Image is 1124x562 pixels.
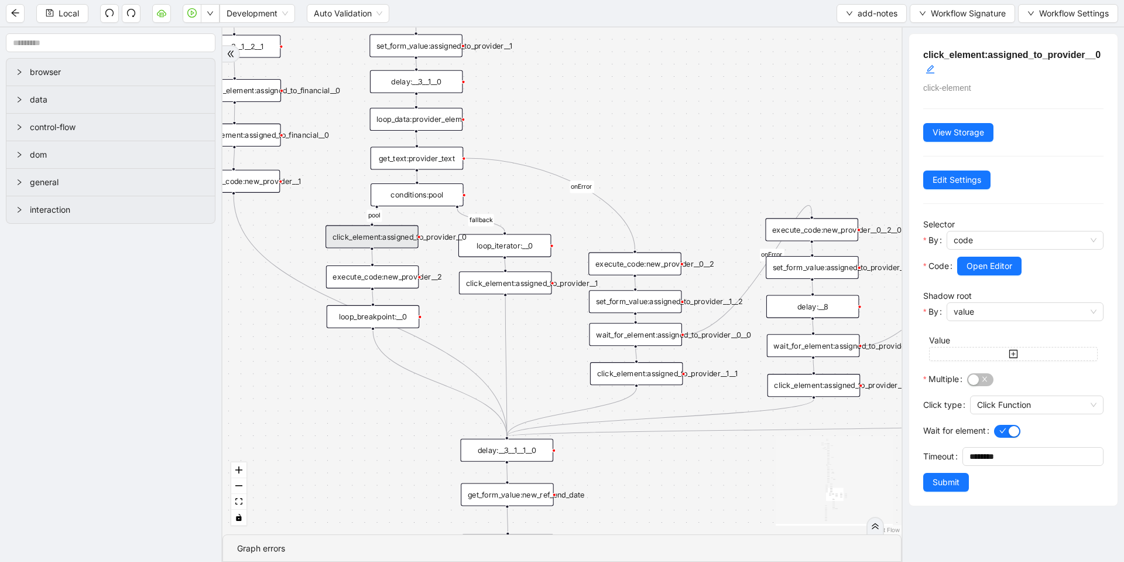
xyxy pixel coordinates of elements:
[231,462,246,478] button: zoom in
[314,5,382,22] span: Auto Validation
[373,331,507,436] g: Edge from loop_breakpoint:__0 to delay:__3__1__1__0
[923,473,969,492] button: Submit
[370,108,463,131] div: loop_data:provider_elem
[507,387,636,436] g: Edge from click_element:assigned_to_provider__1__1 to delay:__3__1__1__0
[588,253,681,275] div: execute_code:new_provider__0__2
[967,260,1012,273] span: Open Editor
[926,62,935,76] div: click to edit id
[1027,10,1034,17] span: down
[507,464,508,481] g: Edge from delay:__3__1__1__0 to get_form_value:new_ref_end_date
[461,439,554,462] div: delay:__3__1__1__0
[766,256,859,279] div: set_form_value:assigned_to_provider__1__2__0
[766,295,859,318] div: delay:__8
[1009,349,1018,359] span: plus-square
[370,70,463,93] div: delay:__3__1__0
[459,271,552,294] div: click_element:assigned_to_provider__1
[157,8,166,18] span: cloud-server
[188,124,281,147] div: click_element:assigned_to_financial__0
[923,48,1104,77] h5: click_element:assigned_to_provider__0
[765,218,858,241] div: execute_code:new_provider__0__2__0
[367,209,382,223] g: Edge from conditions:pool to click_element:assigned_to_provider__0
[371,147,464,169] div: get_text:provider_text
[371,183,464,206] div: conditions:pool
[187,170,280,193] div: execute_code:new_provider__1
[231,478,246,494] button: zoom out
[369,34,462,57] div: set_form_value:assigned_to_provider__1
[929,347,1098,361] button: plus-square
[326,265,419,288] div: execute_code:new_provider__2
[923,424,986,437] span: Wait for element
[954,303,1096,321] span: value
[954,231,1096,249] span: code
[6,86,215,113] div: data
[923,171,991,189] button: Edit Settings
[767,334,860,357] div: wait_for_element:assigned_to_provider__0__0__0
[931,7,1006,20] span: Workflow Signature
[507,509,508,532] g: Edge from get_form_value:new_ref_end_date to set_form_value:new_ref_end_date
[237,542,887,555] div: Graph errors
[46,9,54,17] span: save
[458,234,551,257] div: loop_iterator:__0
[928,260,949,273] span: Code
[188,35,281,57] div: delay:__3__1__2__1
[227,5,288,22] span: Development
[30,203,205,216] span: interaction
[1018,4,1118,23] button: downWorkflow Settings
[126,8,136,18] span: redo
[957,257,1022,275] button: Open Editor
[461,483,554,506] div: get_form_value:new_ref_end_date
[869,526,900,533] a: React Flow attribution
[187,8,197,18] span: play-circle
[325,225,419,248] div: click_element:assigned_to_provider__0
[231,494,246,510] button: fit view
[327,305,420,328] div: loop_breakpoint:__0
[16,206,23,213] span: right
[589,323,682,346] div: wait_for_element:assigned_to_provider__0__0
[837,4,907,23] button: downadd-notes
[812,281,813,292] g: Edge from set_form_value:assigned_to_provider__1__2__0 to delay:__8
[152,4,171,23] button: cloud-server
[201,4,220,23] button: down
[30,148,205,161] span: dom
[122,4,140,23] button: redo
[926,64,935,74] span: edit
[767,374,861,397] div: click_element:assigned_to_provider__1__2
[813,360,814,372] g: Edge from wait_for_element:assigned_to_provider__0__0__0 to click_element:assigned_to_provider__1__2
[416,133,417,144] g: Edge from loop_data:provider_elem to get_text:provider_text
[30,176,205,189] span: general
[684,205,811,334] g: Edge from wait_for_element:assigned_to_provider__0__0 to execute_code:new_provider__0__2__0
[933,476,959,489] span: Submit
[933,126,984,139] span: View Storage
[6,141,215,168] div: dom
[6,169,215,196] div: general
[923,83,971,93] span: click-element
[234,60,235,77] g: Edge from delay:__3__1__2__1 to wait_for_element:assigned_to_financial__0
[189,79,282,102] div: wait_for_element:assigned_to_financial__0
[100,4,119,23] button: undo
[30,93,205,106] span: data
[6,114,215,141] div: control-flow
[507,399,814,436] g: Edge from click_element:assigned_to_provider__1__2 to delay:__3__1__1__0
[635,278,636,288] g: Edge from execute_code:new_provider__0__2 to set_form_value:assigned_to_provider__1__2
[36,4,88,23] button: saveLocal
[16,124,23,131] span: right
[589,290,682,313] div: set_form_value:assigned_to_provider__1__2
[6,196,215,223] div: interaction
[59,7,79,20] span: Local
[871,522,879,530] span: double-right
